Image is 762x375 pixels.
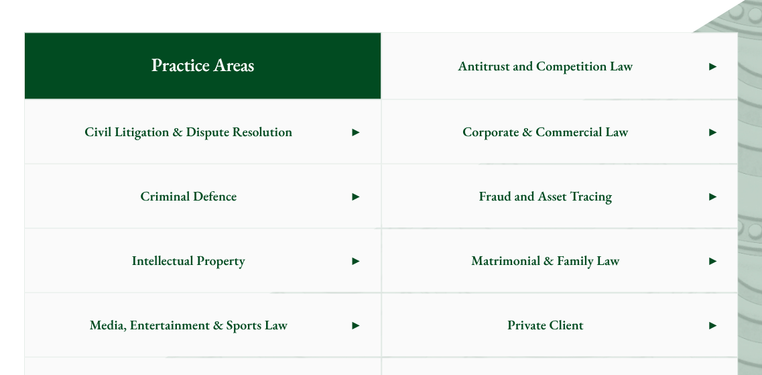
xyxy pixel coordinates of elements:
[130,33,275,99] span: Practice Areas
[382,33,738,99] a: Antitrust and Competition Law
[25,229,381,292] a: Intellectual Property
[382,164,709,227] span: Fraud and Asset Tracing
[25,229,352,292] span: Intellectual Property
[25,164,381,227] a: Criminal Defence
[25,293,352,356] span: Media, Entertainment & Sports Law
[382,34,709,97] span: Antitrust and Competition Law
[25,164,352,227] span: Criminal Defence
[382,293,709,356] span: Private Client
[382,100,738,163] a: Corporate & Commercial Law
[382,164,738,227] a: Fraud and Asset Tracing
[382,229,709,292] span: Matrimonial & Family Law
[382,229,738,292] a: Matrimonial & Family Law
[382,293,738,356] a: Private Client
[25,293,381,356] a: Media, Entertainment & Sports Law
[382,100,709,163] span: Corporate & Commercial Law
[25,100,381,163] a: Civil Litigation & Dispute Resolution
[25,100,352,163] span: Civil Litigation & Dispute Resolution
